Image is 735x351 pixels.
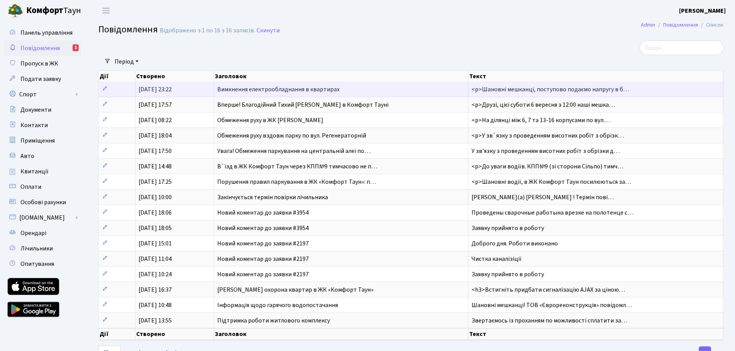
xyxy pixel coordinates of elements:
[20,59,58,68] span: Пропуск в ЖК
[471,131,624,140] span: <p>У зв`язку з проведенням висотних робіт з обрізк…
[73,44,79,51] div: 1
[26,4,81,17] span: Таун
[217,301,338,309] span: Інформація щодо гарячого водопостачання
[471,286,625,294] span: <h3>Встигніть придбати сигналізацію AJAX за ціною…
[217,147,370,155] span: Увага! Обмеження паркування на центральній алеї по…
[99,71,135,82] th: Дії
[4,87,81,102] a: Спорт
[217,208,309,217] span: Новий коментар до заявки #3954
[135,328,214,340] th: Створено
[217,316,330,325] span: Підтримка роботи житлового комплексу
[471,162,623,171] span: <p>До уваги водіїв. КПП№9 (зі сторони Сільпо) тимч…
[20,260,54,268] span: Опитування
[139,85,172,94] span: [DATE] 23:22
[20,29,73,37] span: Панель управління
[4,71,81,87] a: Подати заявку
[20,167,49,176] span: Квитанції
[98,23,158,36] span: Повідомлення
[468,71,723,82] th: Текст
[471,193,614,202] span: [PERSON_NAME](а) [PERSON_NAME] ! Термін пові…
[471,116,611,124] span: <p>На ділянці між 6, 7 та 13-16 корпусами по вул.…
[160,27,255,34] div: Відображено з 1 по 16 з 16 записів.
[4,225,81,241] a: Орендарі
[135,71,214,82] th: Створено
[471,208,634,217] span: Проведены сварочные работына врезке на полотенце с…
[20,152,34,160] span: Авто
[96,4,116,17] button: Переключити навігацію
[217,162,377,171] span: В`їзд в ЖК Комфорт Таун через КПП№9 тимчасово не п…
[471,255,522,263] span: Чистка каналізіції
[26,4,63,17] b: Комфорт
[4,102,81,118] a: Документи
[20,229,46,237] span: Орендарі
[214,71,468,82] th: Заголовок
[217,239,309,248] span: Новий коментар до заявки #2197
[663,21,698,29] a: Повідомлення
[217,270,309,279] span: Новий коментар до заявки #2197
[20,44,60,52] span: Повідомлення
[139,208,172,217] span: [DATE] 18:06
[471,224,544,232] span: Заявку прийнято в роботу
[471,239,558,248] span: Доброго дня. Роботи виконано
[640,40,723,55] input: Пошук...
[139,316,172,325] span: [DATE] 13:55
[217,255,309,263] span: Новий коментар до заявки #2197
[698,21,723,29] li: Список
[139,193,172,202] span: [DATE] 10:00
[20,198,66,207] span: Особові рахунки
[4,133,81,148] a: Приміщення
[471,147,620,155] span: У звʼязку з проведенням висотних робіт з обрізки д…
[20,244,53,253] span: Лічильники
[217,131,366,140] span: Обмеження руху вздовж парку по вул. Регенераторній
[4,40,81,56] a: Повідомлення1
[139,301,172,309] span: [DATE] 10:48
[99,328,135,340] th: Дії
[471,178,631,186] span: <p>Шановні водії, в ЖК Комфорт Таун посилюються за…
[217,224,309,232] span: Новий коментар до заявки #3954
[139,178,172,186] span: [DATE] 17:25
[217,85,340,94] span: Вимкнення електрообладнання в квартирах
[20,121,48,129] span: Контакти
[139,270,172,279] span: [DATE] 10:24
[214,328,468,340] th: Заголовок
[471,301,632,309] span: Шановні мешканці! ТОВ «Єврореконструкція» повідомл…
[217,178,376,186] span: Порушення правил паркування в ЖК «Комфорт Таун»: п…
[471,316,627,325] span: Звертаємось із проханням по можливості сплатити за…
[217,116,323,124] span: Обмеження руху в ЖК [PERSON_NAME]
[4,195,81,210] a: Особові рахунки
[217,101,389,109] span: Вперше! Благодійний Тихий [PERSON_NAME] в Комфорт Тауні
[4,164,81,179] a: Квитанції
[139,224,172,232] span: [DATE] 18:05
[139,162,172,171] span: [DATE] 14:48
[4,148,81,164] a: Авто
[139,255,172,263] span: [DATE] 11:04
[20,136,55,145] span: Приміщення
[139,131,172,140] span: [DATE] 18:04
[4,241,81,256] a: Лічильники
[257,27,280,34] a: Скинути
[8,3,23,18] img: logo.png
[679,6,726,15] a: [PERSON_NAME]
[4,210,81,225] a: [DOMAIN_NAME]
[679,7,726,15] b: [PERSON_NAME]
[471,101,615,109] span: <p>Друзі, цієї суботи 6 вересня з 12:00 наші мешка…
[4,118,81,133] a: Контакти
[471,270,544,279] span: Заявку прийнято в роботу
[139,116,172,124] span: [DATE] 08:22
[217,286,373,294] span: [PERSON_NAME] охорона квартир в ЖК «Комфорт Таун»
[20,75,61,83] span: Подати заявку
[112,55,142,68] a: Період
[139,101,172,109] span: [DATE] 17:57
[4,56,81,71] a: Пропуск в ЖК
[139,147,172,155] span: [DATE] 17:50
[4,256,81,272] a: Опитування
[139,239,172,248] span: [DATE] 15:01
[20,106,51,114] span: Документи
[4,179,81,195] a: Оплати
[20,183,41,191] span: Оплати
[468,328,723,340] th: Текст
[217,193,328,202] span: Закінчується термін повірки лічильника
[641,21,655,29] a: Admin
[139,286,172,294] span: [DATE] 16:37
[629,17,735,33] nav: breadcrumb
